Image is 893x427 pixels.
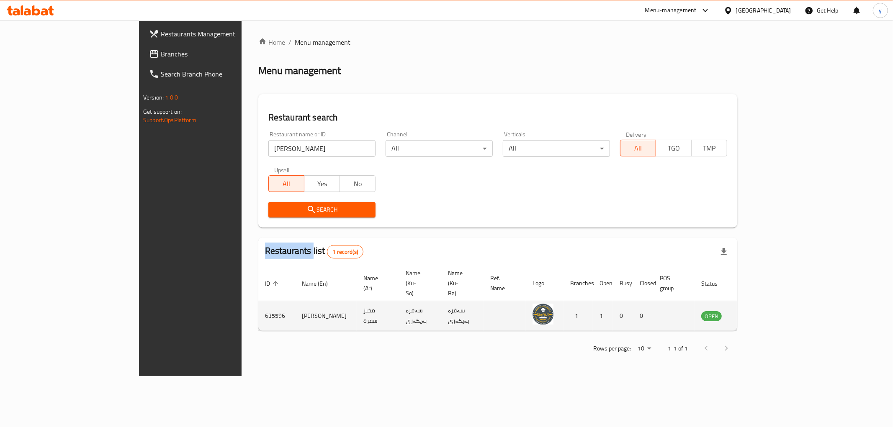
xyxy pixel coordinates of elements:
[695,142,724,154] span: TMP
[526,266,564,301] th: Logo
[645,5,697,15] div: Menu-management
[268,140,376,157] input: Search for restaurant name or ID..
[302,279,339,289] span: Name (En)
[613,301,633,331] td: 0
[448,268,474,298] span: Name (Ku-Ba)
[268,202,376,217] button: Search
[357,301,399,331] td: مخبز سفرة
[659,142,688,154] span: TGO
[268,111,727,124] h2: Restaurant search
[691,140,727,156] button: TMP
[304,175,340,192] button: Yes
[879,6,882,15] span: y
[634,343,654,355] div: Rows per page:
[701,312,722,321] span: OPEN
[295,37,350,47] span: Menu management
[441,301,484,331] td: سەفرە بەیکەری
[161,49,281,59] span: Branches
[161,69,281,79] span: Search Branch Phone
[265,245,363,258] h2: Restaurants list
[533,304,553,325] img: Safra Bakery
[633,301,653,331] td: 0
[701,279,728,289] span: Status
[633,266,653,301] th: Closed
[593,266,613,301] th: Open
[736,6,791,15] div: [GEOGRAPHIC_DATA]
[399,301,441,331] td: سەفرە بەیکەری
[142,64,288,84] a: Search Branch Phone
[363,273,389,293] span: Name (Ar)
[165,92,178,103] span: 1.0.0
[272,178,301,190] span: All
[343,178,372,190] span: No
[613,266,633,301] th: Busy
[503,140,610,157] div: All
[258,37,737,47] nav: breadcrumb
[295,301,357,331] td: [PERSON_NAME]
[268,175,304,192] button: All
[275,205,369,215] span: Search
[258,266,767,331] table: enhanced table
[660,273,685,293] span: POS group
[142,24,288,44] a: Restaurants Management
[161,29,281,39] span: Restaurants Management
[142,44,288,64] a: Branches
[714,242,734,262] div: Export file
[564,301,593,331] td: 1
[668,343,688,354] p: 1-1 of 1
[701,311,722,321] div: OPEN
[406,268,431,298] span: Name (Ku-So)
[143,106,182,117] span: Get support on:
[308,178,337,190] span: Yes
[490,273,516,293] span: Ref. Name
[265,279,281,289] span: ID
[593,343,631,354] p: Rows per page:
[340,175,376,192] button: No
[564,266,593,301] th: Branches
[593,301,613,331] td: 1
[656,140,692,156] button: TGO
[258,64,341,77] h2: Menu management
[143,92,164,103] span: Version:
[624,142,653,154] span: All
[288,37,291,47] li: /
[386,140,493,157] div: All
[626,131,647,137] label: Delivery
[274,167,290,173] label: Upsell
[327,248,363,256] span: 1 record(s)
[620,140,656,156] button: All
[327,245,363,258] div: Total records count
[143,115,196,125] a: Support.OpsPlatform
